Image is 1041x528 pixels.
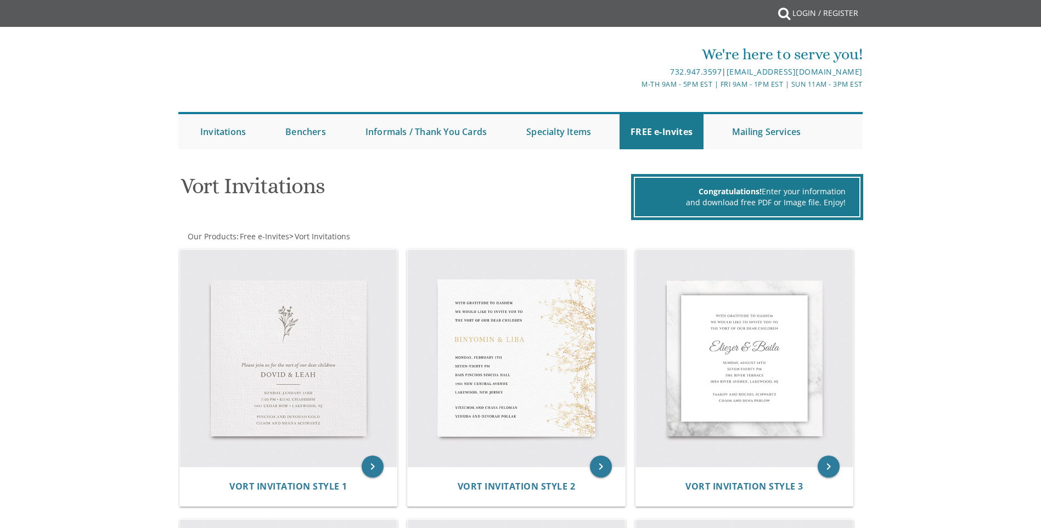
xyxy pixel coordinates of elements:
[685,481,803,492] a: Vort Invitation Style 3
[670,66,722,77] a: 732.947.3597
[458,480,576,492] span: Vort Invitation Style 2
[240,231,289,241] span: Free e-Invites
[458,481,576,492] a: Vort Invitation Style 2
[295,231,350,241] span: Vort Invitations
[721,114,812,149] a: Mailing Services
[274,114,337,149] a: Benchers
[818,456,840,478] a: keyboard_arrow_right
[180,250,397,467] img: Vort Invitation Style 1
[289,231,350,241] span: >
[727,66,863,77] a: [EMAIL_ADDRESS][DOMAIN_NAME]
[294,231,350,241] a: Vort Invitations
[515,114,602,149] a: Specialty Items
[354,114,498,149] a: Informals / Thank You Cards
[636,250,853,467] img: Vort Invitation Style 3
[178,231,521,242] div: :
[649,186,846,197] div: Enter your information
[699,186,762,196] span: Congratulations!
[407,43,863,65] div: We're here to serve you!
[229,480,347,492] span: Vort Invitation Style 1
[181,174,628,206] h1: Vort Invitations
[189,114,257,149] a: Invitations
[685,480,803,492] span: Vort Invitation Style 3
[407,78,863,90] div: M-Th 9am - 5pm EST | Fri 9am - 1pm EST | Sun 11am - 3pm EST
[239,231,289,241] a: Free e-Invites
[408,250,625,467] img: Vort Invitation Style 2
[620,114,704,149] a: FREE e-Invites
[407,65,863,78] div: |
[590,456,612,478] a: keyboard_arrow_right
[229,481,347,492] a: Vort Invitation Style 1
[649,197,846,208] div: and download free PDF or Image file. Enjoy!
[187,231,237,241] a: Our Products
[362,456,384,478] a: keyboard_arrow_right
